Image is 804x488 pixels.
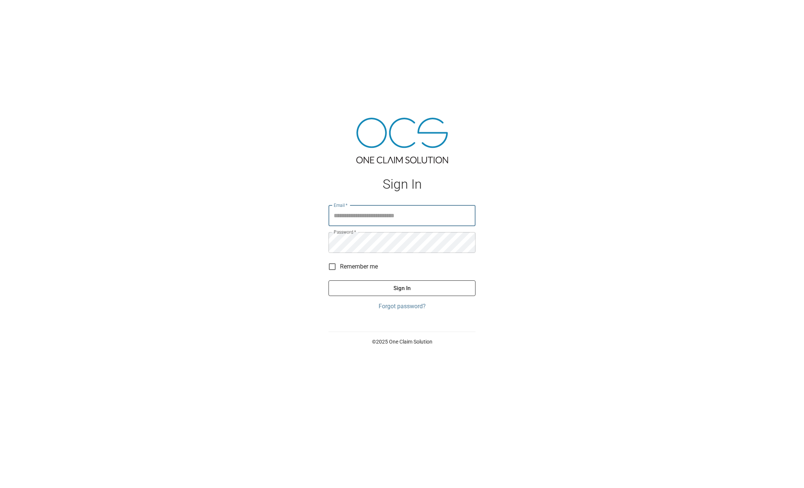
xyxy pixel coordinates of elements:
[334,202,348,208] label: Email
[356,118,448,163] img: ocs-logo-tra.png
[340,262,378,271] span: Remember me
[329,302,475,311] a: Forgot password?
[329,177,475,192] h1: Sign In
[9,4,39,19] img: ocs-logo-white-transparent.png
[329,280,475,296] button: Sign In
[329,338,475,345] p: © 2025 One Claim Solution
[334,229,356,235] label: Password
